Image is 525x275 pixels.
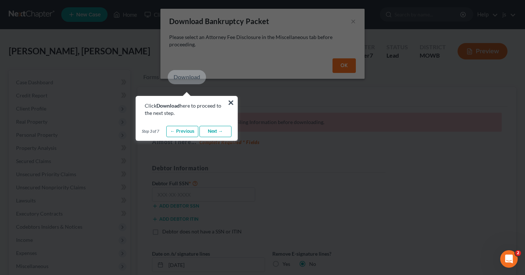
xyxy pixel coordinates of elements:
[515,250,521,256] span: 2
[156,102,180,109] b: Download
[199,126,232,137] a: Next →
[168,70,206,84] a: Download
[500,250,518,268] iframe: Intercom live chat
[145,102,229,117] div: Click here to proceed to the next step.
[166,126,198,137] a: ← Previous
[227,97,234,108] button: ×
[142,128,159,134] span: Step 3 of 7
